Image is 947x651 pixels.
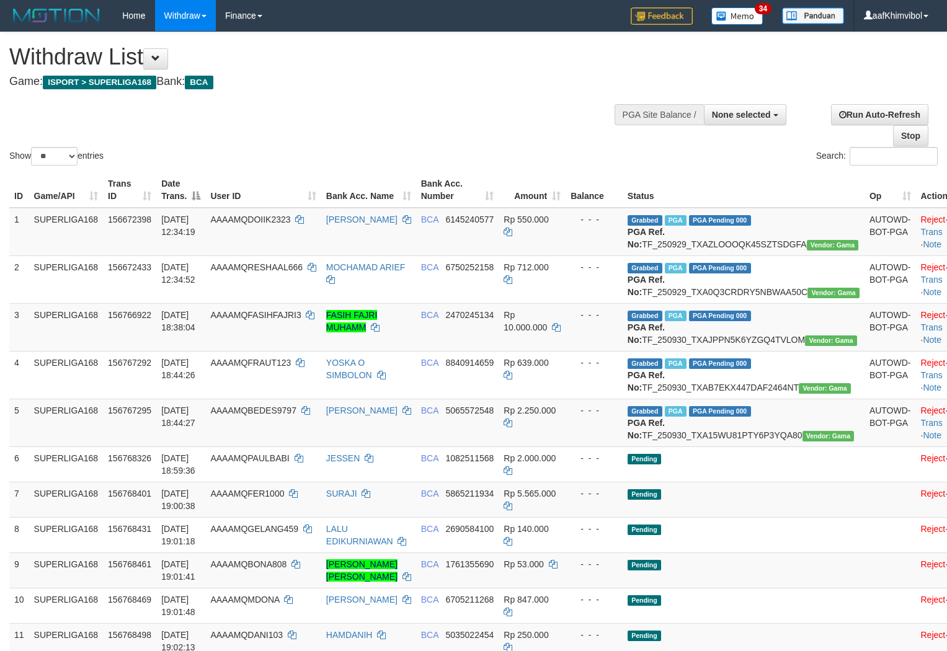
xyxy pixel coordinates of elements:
span: Vendor URL: https://trx31.1velocity.biz [799,383,851,394]
td: SUPERLIGA168 [29,446,104,482]
span: ISPORT > SUPERLIGA168 [43,76,156,89]
a: Run Auto-Refresh [831,104,928,125]
b: PGA Ref. No: [628,227,665,249]
input: Search: [850,147,938,166]
div: - - - [571,487,618,500]
td: SUPERLIGA168 [29,208,104,256]
span: Marked by aafsoumeymey [665,311,687,321]
a: Note [923,383,941,392]
span: BCA [185,76,213,89]
span: [DATE] 19:01:41 [161,559,195,582]
span: BCA [421,559,438,569]
span: Pending [628,489,661,500]
span: Copy 1761355690 to clipboard [445,559,494,569]
span: Copy 1082511568 to clipboard [445,453,494,463]
a: [PERSON_NAME] [PERSON_NAME] [326,559,398,582]
span: Vendor URL: https://trx31.1velocity.biz [803,431,855,441]
a: Reject [921,358,946,368]
span: [DATE] 18:44:26 [161,358,195,380]
a: FASIH FAJRI MUHAMM [326,310,377,332]
span: Vendor URL: https://trx31.1velocity.biz [805,335,857,346]
span: AAAAMQFASIHFAJRI3 [210,310,301,320]
span: AAAAMQDOIIK2323 [210,215,290,224]
span: PGA Pending [689,215,751,226]
a: Reject [921,630,946,640]
span: Grabbed [628,358,662,369]
span: 156766922 [108,310,151,320]
span: Vendor URL: https://trx31.1velocity.biz [807,240,859,250]
button: None selected [704,104,786,125]
span: AAAAMQDANI103 [210,630,283,640]
td: TF_250930_TXA15WU81PTY6P3YQA80 [623,399,865,446]
a: Stop [893,125,928,146]
a: Reject [921,524,946,534]
span: PGA Pending [689,311,751,321]
span: Grabbed [628,215,662,226]
span: AAAAMQBONA808 [210,559,287,569]
td: SUPERLIGA168 [29,517,104,552]
a: Note [923,287,941,297]
td: 10 [9,588,29,623]
td: SUPERLIGA168 [29,255,104,303]
td: TF_250930_TXAB7EKX447DAF2464NT [623,351,865,399]
th: User ID: activate to sort column ascending [205,172,321,208]
div: - - - [571,558,618,570]
a: Reject [921,310,946,320]
img: Feedback.jpg [631,7,693,25]
span: PGA Pending [689,358,751,369]
span: Vendor URL: https://trx31.1velocity.biz [807,288,860,298]
span: BCA [421,405,438,415]
span: Grabbed [628,406,662,417]
td: SUPERLIGA168 [29,303,104,351]
span: Copy 6705211268 to clipboard [445,595,494,604]
span: [DATE] 12:34:19 [161,215,195,237]
td: AUTOWD-BOT-PGA [865,303,916,351]
a: Note [923,335,941,345]
th: ID [9,172,29,208]
b: PGA Ref. No: [628,370,665,392]
h4: Game: Bank: [9,76,619,88]
span: BCA [421,630,438,640]
span: 156768326 [108,453,151,463]
div: - - - [571,629,618,641]
span: AAAAMQBEDES9797 [210,405,296,415]
span: BCA [421,358,438,368]
span: Rp 53.000 [504,559,544,569]
span: Marked by aafsoycanthlai [665,215,687,226]
span: Rp 250.000 [504,630,548,640]
span: [DATE] 19:00:38 [161,489,195,511]
a: Note [923,239,941,249]
span: Copy 6750252158 to clipboard [445,262,494,272]
div: - - - [571,261,618,273]
span: Copy 6145240577 to clipboard [445,215,494,224]
td: 4 [9,351,29,399]
span: Pending [628,560,661,570]
a: SURAJI [326,489,357,498]
img: MOTION_logo.png [9,6,104,25]
span: Pending [628,595,661,606]
span: [DATE] 18:44:27 [161,405,195,428]
div: - - - [571,213,618,226]
img: Button%20Memo.svg [711,7,763,25]
span: None selected [712,110,771,120]
span: Marked by aafsoycanthlai [665,358,687,369]
th: Amount: activate to sort column ascending [499,172,566,208]
a: [PERSON_NAME] [326,405,398,415]
span: AAAAMQPAULBABI [210,453,289,463]
th: Date Trans.: activate to sort column descending [156,172,205,208]
td: TF_250930_TXAJPPN5K6YZGQ4TVLOM [623,303,865,351]
span: BCA [421,215,438,224]
span: AAAAMQGELANG459 [210,524,298,534]
h1: Withdraw List [9,45,619,69]
span: BCA [421,524,438,534]
span: AAAAMQMDONA [210,595,279,604]
span: Rp 5.565.000 [504,489,556,498]
select: Showentries [31,147,78,166]
div: PGA Site Balance / [615,104,704,125]
td: 9 [9,552,29,588]
span: Copy 2470245134 to clipboard [445,310,494,320]
span: BCA [421,453,438,463]
span: AAAAMQRESHAAL666 [210,262,303,272]
td: 6 [9,446,29,482]
td: SUPERLIGA168 [29,482,104,517]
